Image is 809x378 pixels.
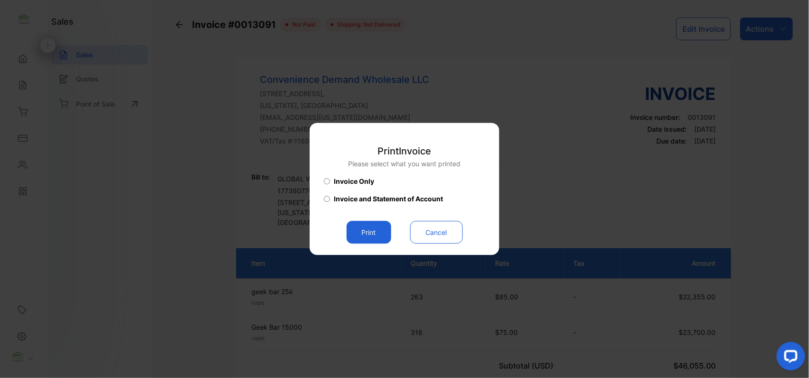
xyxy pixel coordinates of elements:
[347,221,391,244] button: Print
[769,338,809,378] iframe: LiveChat chat widget
[349,159,461,169] p: Please select what you want printed
[334,194,443,204] span: Invoice and Statement of Account
[349,144,461,159] p: Print Invoice
[410,221,463,244] button: Cancel
[334,177,374,187] span: Invoice Only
